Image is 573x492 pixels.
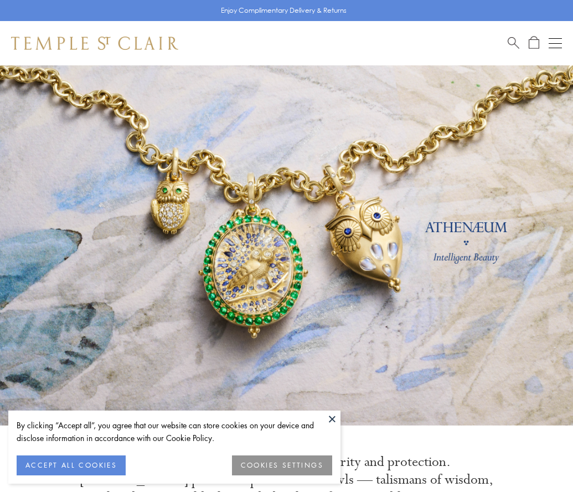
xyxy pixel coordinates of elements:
[221,5,347,16] p: Enjoy Complimentary Delivery & Returns
[232,455,332,475] button: COOKIES SETTINGS
[11,37,178,50] img: Temple St. Clair
[549,37,562,50] button: Open navigation
[508,36,519,50] a: Search
[529,36,539,50] a: Open Shopping Bag
[17,419,332,444] div: By clicking “Accept all”, you agree that our website can store cookies on your device and disclos...
[17,455,126,475] button: ACCEPT ALL COOKIES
